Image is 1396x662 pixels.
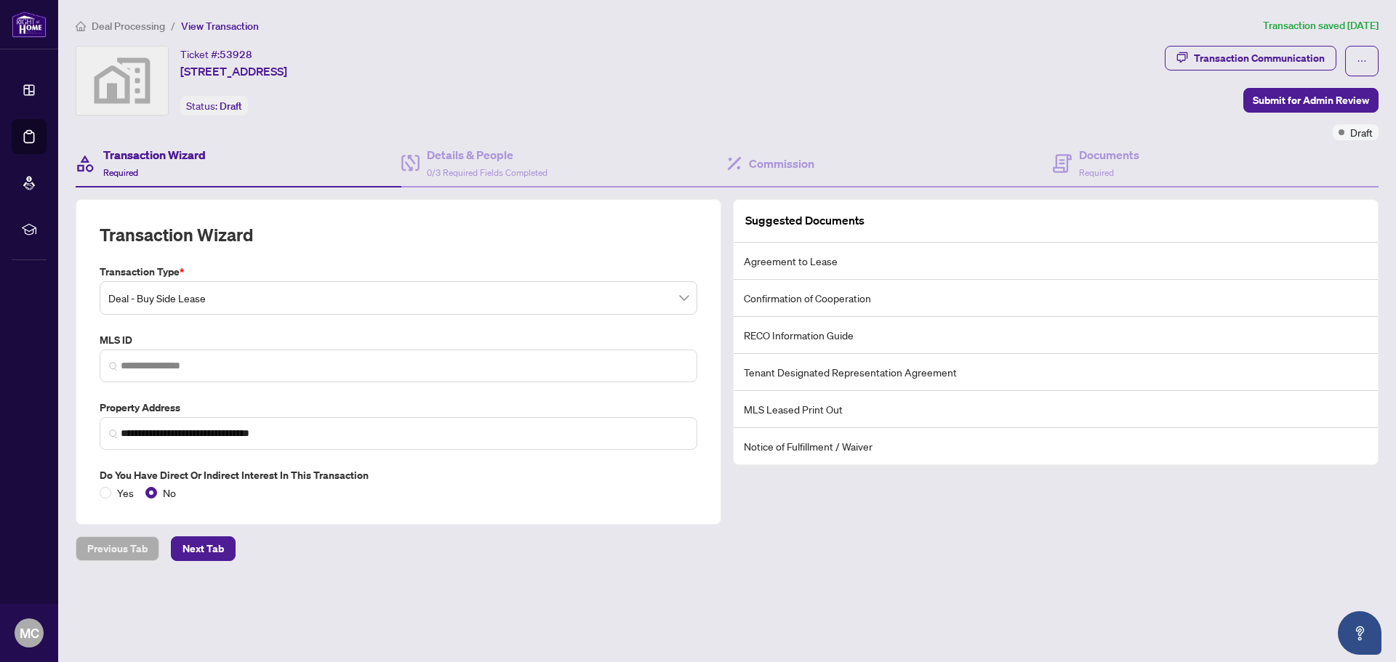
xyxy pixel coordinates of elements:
[1194,47,1325,70] div: Transaction Communication
[171,17,175,34] li: /
[180,96,248,116] div: Status:
[734,243,1378,280] li: Agreement to Lease
[76,47,168,115] img: svg%3e
[734,317,1378,354] li: RECO Information Guide
[20,623,39,643] span: MC
[1350,124,1373,140] span: Draft
[1165,46,1336,70] button: Transaction Communication
[109,362,118,371] img: search_icon
[1253,89,1369,112] span: Submit for Admin Review
[1079,146,1139,164] h4: Documents
[171,536,236,561] button: Next Tab
[1357,56,1367,66] span: ellipsis
[182,537,224,560] span: Next Tab
[734,428,1378,464] li: Notice of Fulfillment / Waiver
[734,391,1378,428] li: MLS Leased Print Out
[1243,88,1379,113] button: Submit for Admin Review
[1263,17,1379,34] article: Transaction saved [DATE]
[220,48,252,61] span: 53928
[1079,167,1114,178] span: Required
[745,211,865,230] article: Suggested Documents
[749,155,814,172] h4: Commission
[76,21,86,31] span: home
[157,485,182,501] span: No
[180,46,252,62] div: Ticket #:
[100,223,253,246] h2: Transaction Wizard
[100,264,697,280] label: Transaction Type
[100,467,697,483] label: Do you have direct or indirect interest in this transaction
[103,167,138,178] span: Required
[1338,611,1381,655] button: Open asap
[427,167,547,178] span: 0/3 Required Fields Completed
[427,146,547,164] h4: Details & People
[100,400,697,416] label: Property Address
[12,11,47,38] img: logo
[111,485,140,501] span: Yes
[109,429,118,438] img: search_icon
[100,332,697,348] label: MLS ID
[734,354,1378,391] li: Tenant Designated Representation Agreement
[108,284,689,312] span: Deal - Buy Side Lease
[180,62,287,80] span: [STREET_ADDRESS]
[103,146,206,164] h4: Transaction Wizard
[181,20,259,33] span: View Transaction
[220,100,242,113] span: Draft
[734,280,1378,317] li: Confirmation of Cooperation
[92,20,165,33] span: Deal Processing
[76,536,159,561] button: Previous Tab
